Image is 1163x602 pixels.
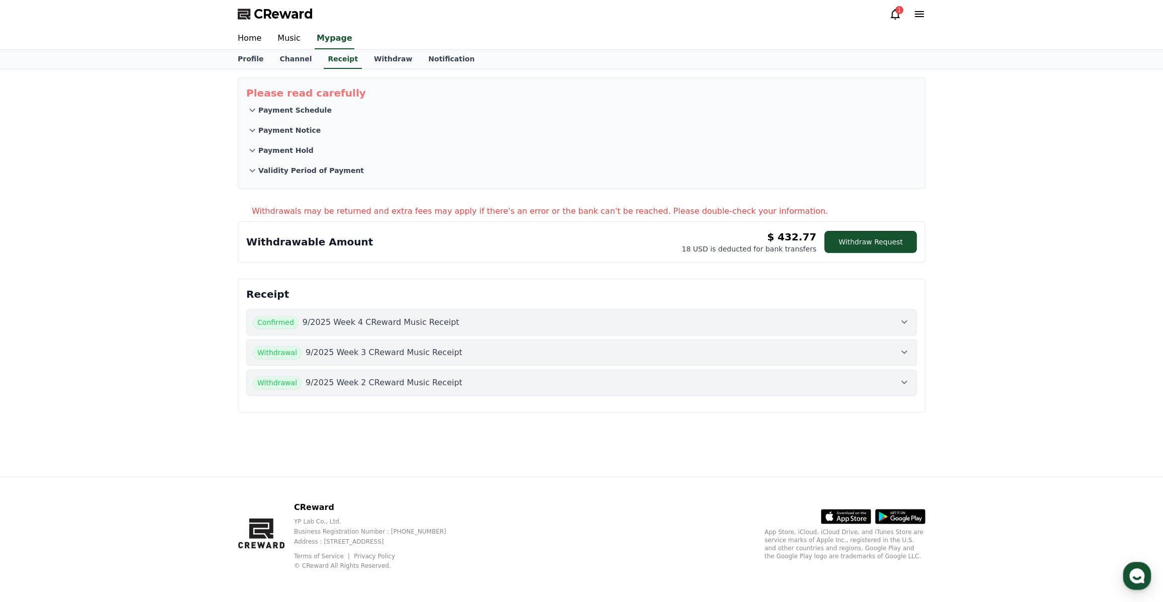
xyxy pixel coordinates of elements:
span: CReward [254,6,313,22]
a: Receipt [324,50,362,69]
p: Validity Period of Payment [258,165,364,176]
p: Please read carefully [246,86,917,100]
p: $ 432.77 [767,230,816,244]
a: Home [3,319,66,344]
span: Settings [149,334,173,342]
p: 18 USD is deducted for bank transfers [682,244,816,254]
p: 9/2025 Week 4 CReward Music Receipt [303,316,459,328]
p: CReward [294,501,462,513]
span: Home [26,334,43,342]
button: Withdraw Request [824,231,917,253]
a: 1 [889,8,901,20]
a: CReward [238,6,313,22]
button: Payment Schedule [246,100,917,120]
a: Profile [230,50,271,69]
a: Notification [420,50,482,69]
a: Mypage [315,28,354,49]
a: Withdraw [366,50,420,69]
p: Payment Notice [258,125,321,135]
p: Withdrawable Amount [246,235,373,249]
a: Music [269,28,309,49]
p: App Store, iCloud, iCloud Drive, and iTunes Store are service marks of Apple Inc., registered in ... [764,528,925,560]
div: 1 [895,6,903,14]
p: Withdrawals may be returned and extra fees may apply if there's an error or the bank can't be rea... [252,205,925,217]
a: Privacy Policy [354,553,395,560]
span: Messages [83,334,113,342]
p: Payment Schedule [258,105,332,115]
span: Withdrawal [253,346,302,359]
button: Payment Hold [246,140,917,160]
button: Withdrawal 9/2025 Week 2 CReward Music Receipt [246,370,917,396]
a: Settings [130,319,193,344]
p: © CReward All Rights Reserved. [294,562,462,570]
p: Business Registration Number : [PHONE_NUMBER] [294,528,462,536]
button: Confirmed 9/2025 Week 4 CReward Music Receipt [246,309,917,335]
button: Validity Period of Payment [246,160,917,181]
p: 9/2025 Week 2 CReward Music Receipt [306,377,462,389]
a: Home [230,28,269,49]
a: Channel [271,50,320,69]
span: Withdrawal [253,376,302,389]
p: 9/2025 Week 3 CReward Music Receipt [306,347,462,359]
button: Payment Notice [246,120,917,140]
p: YP Lab Co., Ltd. [294,518,462,526]
a: Messages [66,319,130,344]
p: Address : [STREET_ADDRESS] [294,538,462,546]
span: Confirmed [253,316,299,329]
button: Withdrawal 9/2025 Week 3 CReward Music Receipt [246,339,917,366]
a: Terms of Service [294,553,351,560]
p: Payment Hold [258,145,314,155]
p: Receipt [246,287,917,301]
